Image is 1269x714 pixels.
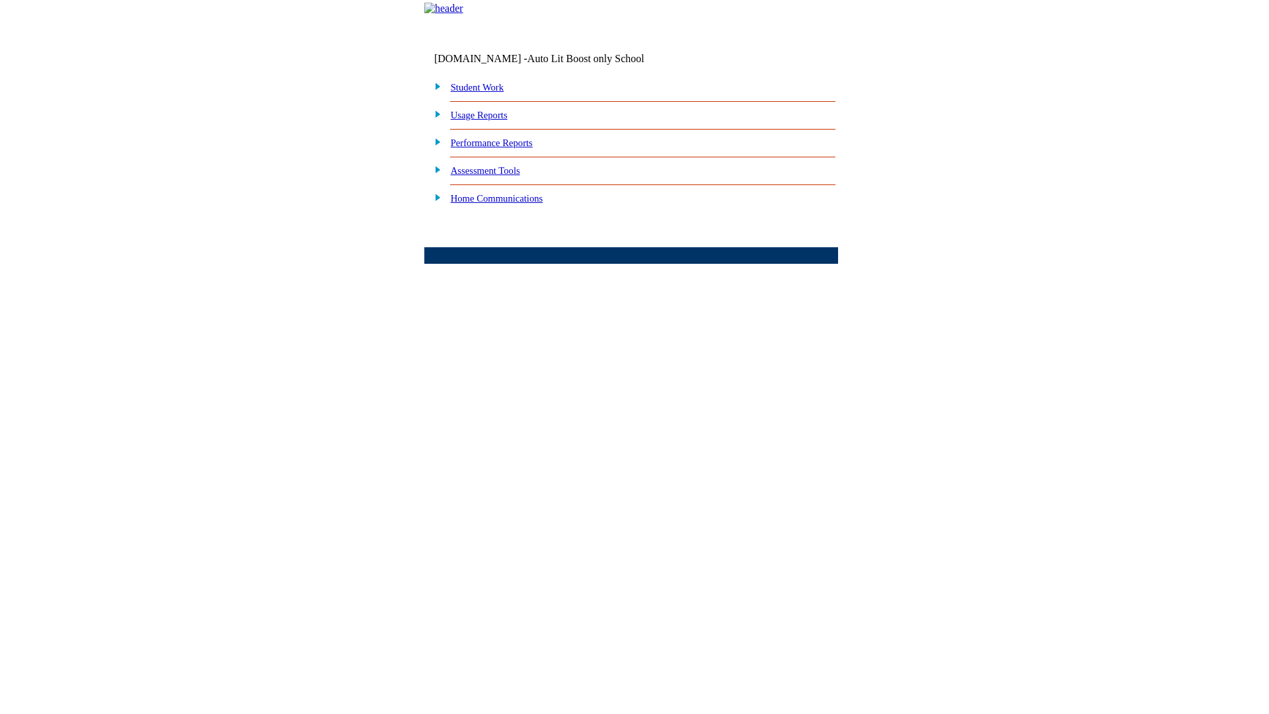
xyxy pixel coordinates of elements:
[434,53,677,65] td: [DOMAIN_NAME] -
[451,110,508,120] a: Usage Reports
[451,138,533,148] a: Performance Reports
[451,193,543,204] a: Home Communications
[428,163,442,175] img: plus.gif
[451,165,520,176] a: Assessment Tools
[424,3,463,15] img: header
[428,108,442,120] img: plus.gif
[428,191,442,203] img: plus.gif
[527,53,644,64] nobr: Auto Lit Boost only School
[428,80,442,92] img: plus.gif
[451,82,504,93] a: Student Work
[428,136,442,147] img: plus.gif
